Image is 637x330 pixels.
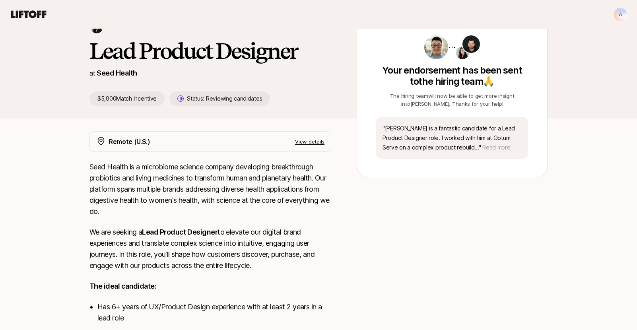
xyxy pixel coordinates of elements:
[97,301,331,324] li: Has 6+ years of UX/Product Design experience with at least 2 years in a lead role
[613,7,627,21] button: A
[89,227,331,271] p: We are seeking a to elevate our digital brand experiences and translate complex science into intu...
[462,35,480,53] img: Ben Grove
[142,228,218,236] strong: Lead Product Designer
[482,144,510,151] span: Read more
[109,136,150,147] p: Remote (U.S.)
[376,65,528,87] p: Your endorsement has been sent to the hiring team 🙏
[295,138,324,146] p: View details
[89,68,95,78] p: at
[383,124,522,152] p: " [PERSON_NAME] is a fantastic candidate for a Lead Product Designer role. I worked with him at O...
[619,10,622,19] p: A
[376,92,528,108] p: The hiring team will now be able to get more insight into [PERSON_NAME] . Thanks for your help!
[206,95,262,102] span: Reviewing candidates
[97,69,137,77] a: Seed Health
[89,161,331,217] p: Seed Health is a microbiome science company developing breakthrough probiotics and living medicin...
[187,94,262,103] p: Status:
[89,282,156,290] strong: The ideal candidate:
[89,39,331,63] h1: Lead Product Designer
[456,47,469,59] img: Jennifer Lee
[424,35,448,59] img: Steve Sutanto
[89,91,165,106] p: $5,000 Match Incentive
